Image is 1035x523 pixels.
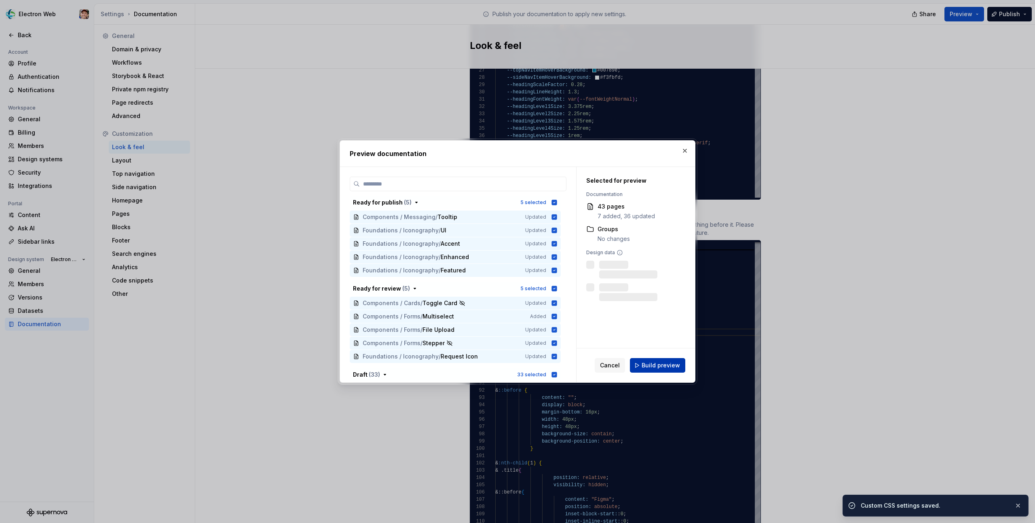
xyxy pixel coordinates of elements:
span: Tooltip [437,213,457,221]
span: Updated [525,240,546,247]
span: Foundations / Iconography [363,266,439,274]
div: Design data [586,249,681,256]
span: Components / Forms [363,326,420,334]
span: / [420,339,422,347]
span: Foundations / Iconography [363,240,439,248]
span: Multiselect [422,312,454,321]
div: 7 added, 36 updated [598,212,655,220]
div: Groups [598,225,630,233]
span: Components / Forms [363,312,420,321]
span: / [435,213,437,221]
span: Components / Messaging [363,213,435,221]
button: Build preview [630,358,685,373]
span: Request Icon [441,352,478,361]
span: Updated [525,254,546,260]
div: Documentation [586,191,681,198]
div: Draft [353,371,380,379]
span: ( 5 ) [404,199,412,206]
div: No changes [598,235,630,243]
span: / [439,240,441,248]
span: Foundations / Iconography [363,352,439,361]
span: Foundations / Iconography [363,253,439,261]
div: 5 selected [520,285,546,292]
span: ( 5 ) [402,285,410,292]
span: ( 33 ) [369,371,380,378]
span: Foundations / Iconography [363,226,439,234]
button: Cancel [595,358,625,373]
span: Build preview [642,361,680,369]
h2: Preview documentation [350,149,685,158]
span: Updated [525,327,546,333]
span: / [439,266,441,274]
span: Updated [525,227,546,234]
span: / [420,312,422,321]
span: Cancel [600,361,620,369]
div: 43 pages [598,202,655,211]
button: Ready for review (5)5 selected [350,282,561,295]
span: Featured [441,266,466,274]
span: Accent [441,240,460,248]
span: / [420,299,422,307]
span: Updated [525,214,546,220]
div: Custom CSS settings saved. [861,502,1008,510]
span: Added [530,313,546,320]
span: Updated [525,267,546,274]
span: Stepper [422,339,445,347]
div: Ready for publish [353,198,412,207]
div: Selected for preview [586,177,681,185]
span: / [439,352,441,361]
span: / [439,253,441,261]
div: 5 selected [520,199,546,206]
span: Toggle Card [422,299,457,307]
span: UI [441,226,457,234]
span: / [439,226,441,234]
span: Updated [525,353,546,360]
span: Enhanced [441,253,469,261]
span: Updated [525,300,546,306]
button: Ready for publish (5)5 selected [350,196,561,209]
span: File Upload [422,326,454,334]
span: / [420,326,422,334]
span: Updated [525,340,546,346]
div: 33 selected [517,371,546,378]
span: Components / Forms [363,339,420,347]
div: Ready for review [353,285,410,293]
span: Components / Cards [363,299,420,307]
button: Draft (33)33 selected [350,368,561,381]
